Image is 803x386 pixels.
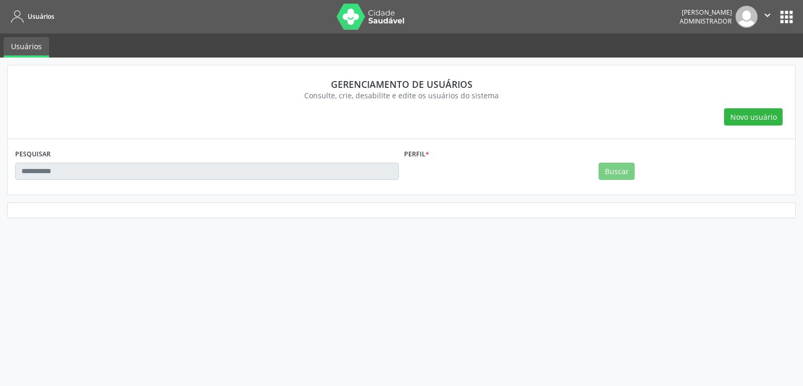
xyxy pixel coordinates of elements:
[404,146,429,163] label: Perfil
[15,146,51,163] label: PESQUISAR
[736,6,758,28] img: img
[22,78,781,90] div: Gerenciamento de usuários
[777,8,796,26] button: apps
[730,111,777,122] span: Novo usuário
[7,8,54,25] a: Usuários
[22,90,781,101] div: Consulte, crie, desabilite e edite os usuários do sistema
[758,6,777,28] button: 
[762,9,773,21] i: 
[28,12,54,21] span: Usuários
[599,163,635,180] button: Buscar
[680,8,732,17] div: [PERSON_NAME]
[680,17,732,26] span: Administrador
[724,108,783,126] button: Novo usuário
[4,37,49,58] a: Usuários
